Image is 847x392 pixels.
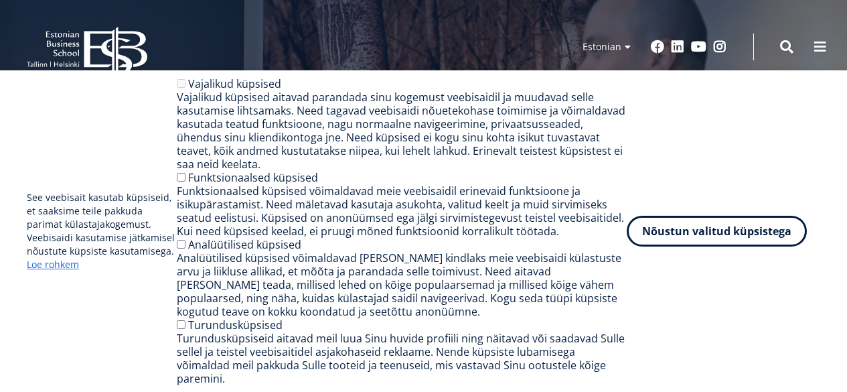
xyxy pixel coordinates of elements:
[188,237,301,252] label: Analüütilised küpsised
[177,251,627,318] div: Analüütilised küpsised võimaldavad [PERSON_NAME] kindlaks meie veebisaidi külastuste arvu ja liik...
[691,40,706,54] a: Youtube
[177,332,627,385] div: Turundusküpsiseid aitavad meil luua Sinu huvide profiili ning näitavad või saadavad Sulle sellel ...
[177,90,627,171] div: Vajalikud küpsised aitavad parandada sinu kogemust veebisaidil ja muudavad selle kasutamise lihts...
[27,258,79,271] a: Loe rohkem
[188,170,318,185] label: Funktsionaalsed küpsised
[671,40,684,54] a: Linkedin
[188,318,283,332] label: Turundusküpsised
[177,184,627,238] div: Funktsionaalsed küpsised võimaldavad meie veebisaidil erinevaid funktsioone ja isikupärastamist. ...
[713,40,726,54] a: Instagram
[27,191,177,271] p: See veebisait kasutab küpsiseid, et saaksime teile pakkuda parimat külastajakogemust. Veebisaidi ...
[188,76,281,91] label: Vajalikud küpsised
[627,216,807,247] button: Nõustun valitud küpsistega
[651,40,664,54] a: Facebook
